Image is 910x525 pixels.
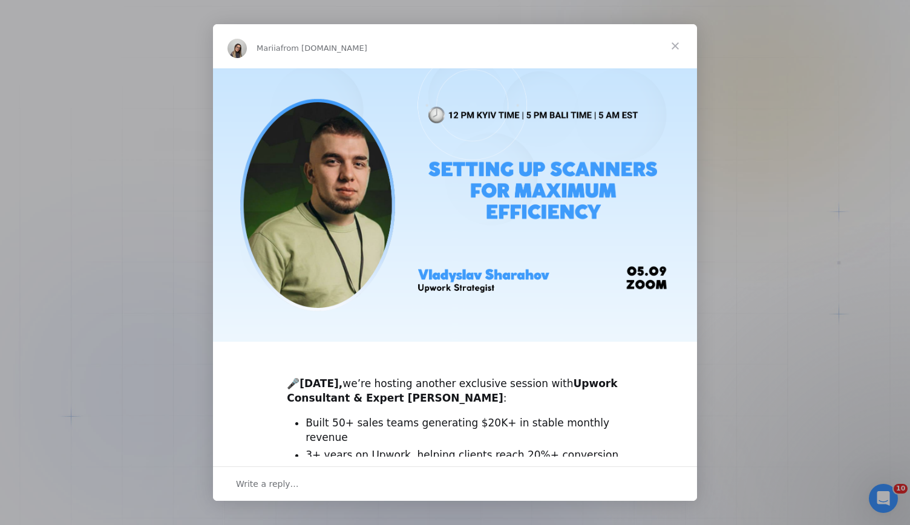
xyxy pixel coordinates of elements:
[287,362,623,405] div: 🎤 we’re hosting another exclusive session with :
[306,416,623,445] li: Built 50+ sales teams generating $20K+ in stable monthly revenue
[236,476,299,492] span: Write a reply…
[300,377,342,390] b: [DATE],
[287,377,617,404] b: Upwork Consultant & Expert [PERSON_NAME]
[227,39,247,58] img: Profile image for Mariia
[213,466,697,501] div: Open conversation and reply
[281,44,367,53] span: from [DOMAIN_NAME]
[653,24,697,68] span: Close
[306,448,623,477] li: 3+ years on Upwork, helping clients reach 20%+ conversion rates
[257,44,281,53] span: Mariia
